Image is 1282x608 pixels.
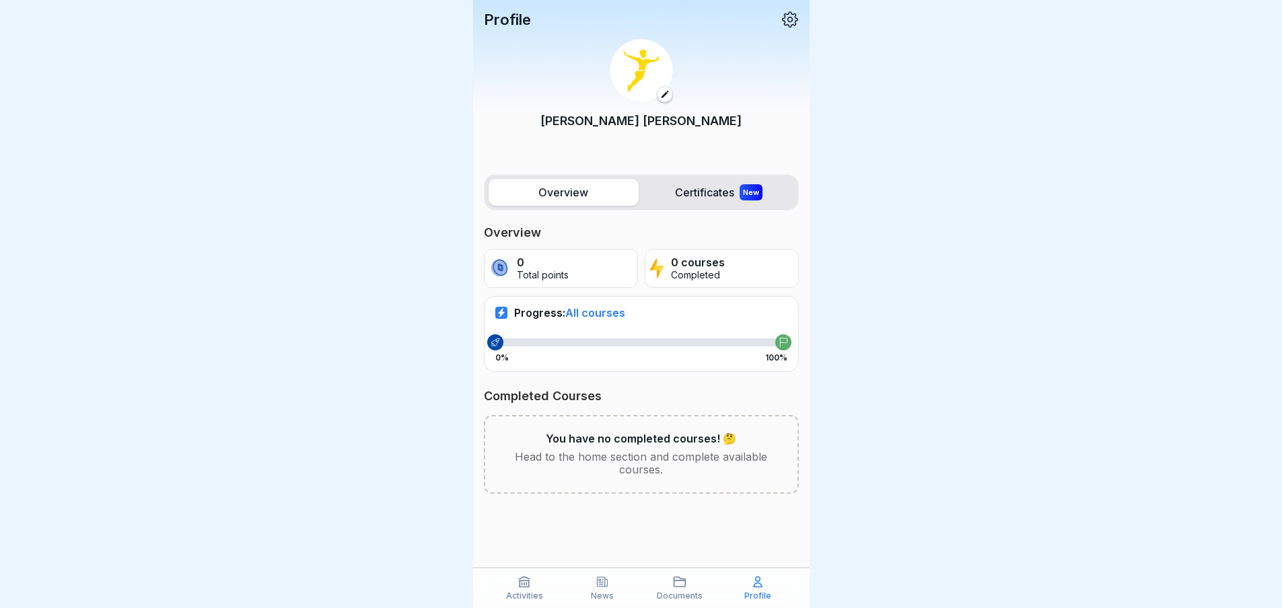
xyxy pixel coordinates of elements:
p: Overview [484,225,799,241]
p: 0 [517,256,569,269]
p: Documents [657,591,703,601]
label: Overview [489,179,639,206]
p: Progress: [514,306,625,319]
p: Head to the home section and complete available courses. [507,451,776,476]
p: Completed Courses [484,388,799,404]
span: All courses [565,306,625,319]
p: [PERSON_NAME] [PERSON_NAME] [540,112,742,130]
img: coin.svg [489,257,511,280]
p: Total points [517,270,569,281]
p: 0 courses [671,256,725,269]
img: vd4jgc378hxa8p7qw0fvrl7x.png [610,39,673,102]
div: New [740,184,762,200]
p: Completed [671,270,725,281]
p: Profile [744,591,771,601]
p: You have no completed courses! 🤔 [546,432,736,445]
p: Activities [506,591,543,601]
label: Certificates [644,179,794,206]
img: lightning.svg [649,257,665,280]
p: 100% [765,353,787,363]
p: 0% [495,353,509,363]
p: News [591,591,614,601]
p: Profile [484,11,531,28]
